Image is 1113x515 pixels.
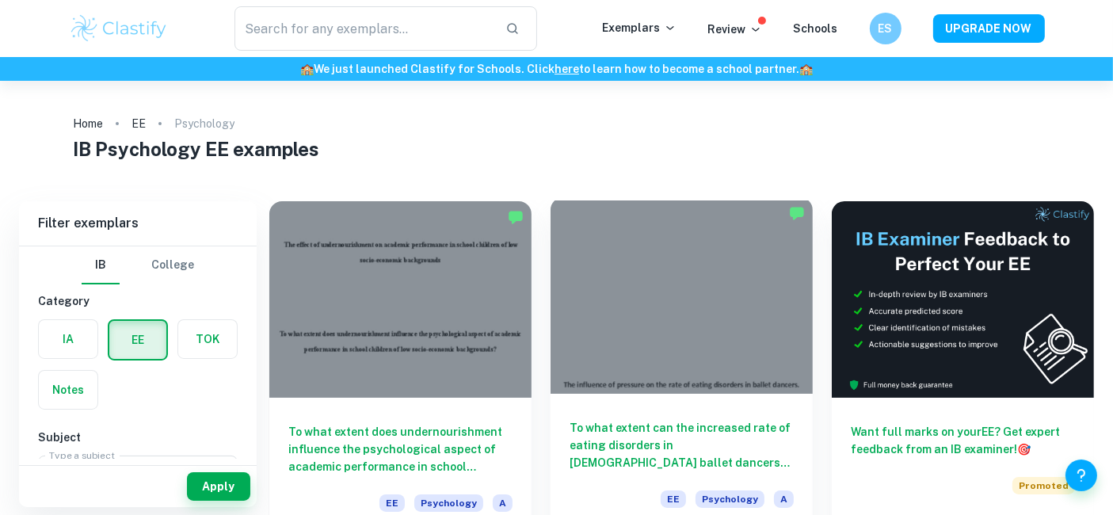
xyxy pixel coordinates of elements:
img: Thumbnail [832,201,1094,398]
button: Notes [39,371,97,409]
button: UPGRADE NOW [933,14,1045,43]
h6: Filter exemplars [19,201,257,246]
img: Marked [789,205,805,221]
h6: Category [38,292,238,310]
p: Exemplars [603,19,677,36]
p: Psychology [174,115,234,132]
span: EE [661,490,686,508]
h6: ES [876,20,894,37]
h6: To what extent does undernourishment influence the psychological aspect of academic performance i... [288,423,513,475]
input: Search for any exemplars... [234,6,494,51]
a: Schools [794,22,838,35]
h1: IB Psychology EE examples [73,135,1040,163]
div: Filter type choice [82,246,194,284]
a: EE [132,113,146,135]
button: ES [870,13,901,44]
span: A [493,494,513,512]
span: Psychology [696,490,764,508]
span: 🏫 [300,63,314,75]
img: Marked [508,209,524,225]
span: EE [379,494,405,512]
h6: Want full marks on your EE ? Get expert feedback from an IB examiner! [851,423,1075,458]
button: Apply [187,472,250,501]
span: Psychology [414,494,483,512]
button: TOK [178,320,237,358]
a: here [555,63,579,75]
span: 🎯 [1017,443,1031,456]
h6: To what extent can the increased rate of eating disorders in [DEMOGRAPHIC_DATA] ballet dancers be... [570,419,794,471]
button: Help and Feedback [1065,460,1097,491]
span: A [774,490,794,508]
h6: Subject [38,429,238,446]
button: EE [109,321,166,359]
label: Type a subject [49,448,115,462]
button: IA [39,320,97,358]
span: Promoted [1012,477,1075,494]
h6: We just launched Clastify for Schools. Click to learn how to become a school partner. [3,60,1110,78]
p: Review [708,21,762,38]
img: Clastify logo [69,13,170,44]
a: Home [73,113,103,135]
button: College [151,246,194,284]
span: 🏫 [799,63,813,75]
button: IB [82,246,120,284]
